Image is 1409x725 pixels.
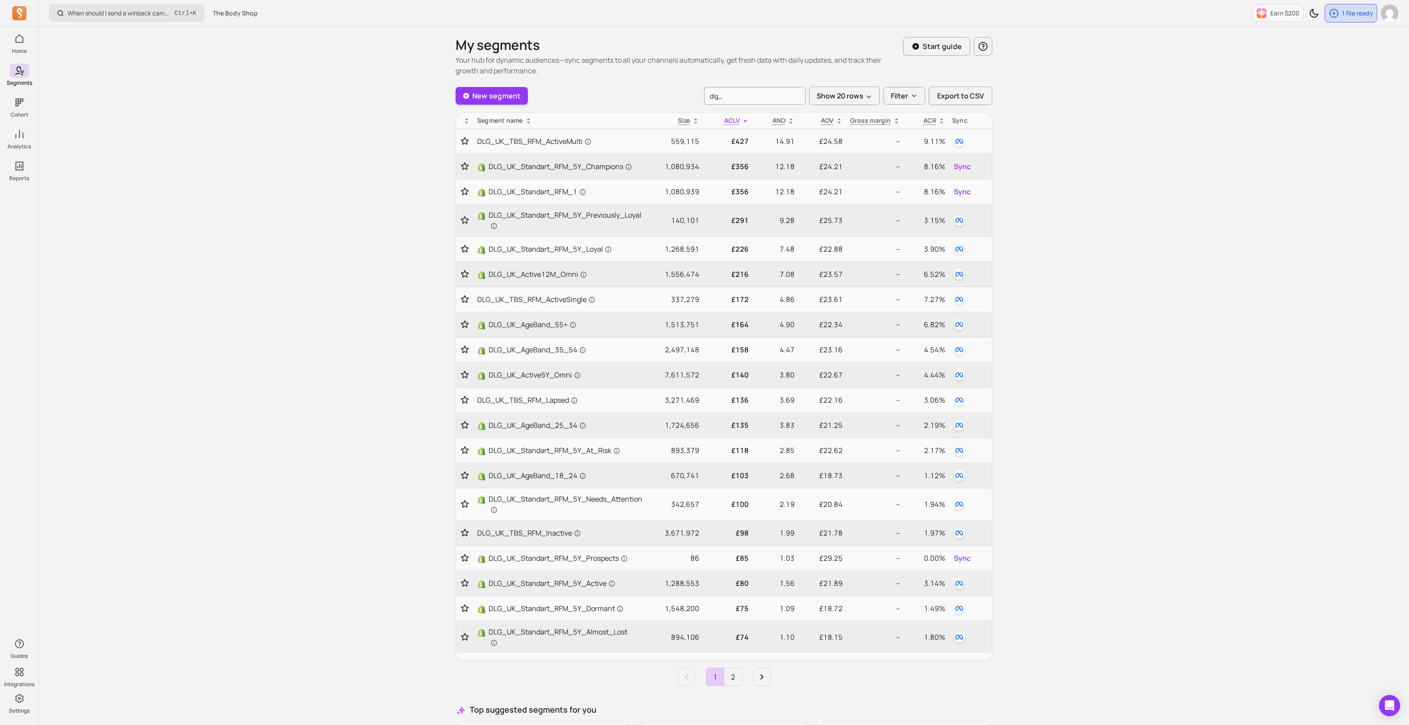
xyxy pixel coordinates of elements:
p: £22.16 [802,395,843,405]
a: ShopifyDLG_UK_Active5Y_Omni [477,370,633,380]
img: facebook [954,603,964,614]
span: DLG_UK_Standart_RFM_5Y_Almost_Lost [489,627,633,648]
button: facebook [952,468,966,483]
span: DLG_UK_Standart_RFM_5Y_Active [489,578,615,589]
img: facebook [954,632,964,642]
p: Home [12,48,27,55]
p: 2.19% [907,420,945,430]
button: Toggle favorite [460,446,470,455]
button: Toggle favorite [460,345,470,354]
p: £103 [706,470,749,481]
button: Sync [952,551,972,565]
button: Toggle favorite [460,471,470,480]
button: facebook [952,497,966,511]
p: £172 [706,294,749,305]
button: facebook [952,343,966,357]
button: facebook [952,576,966,590]
span: DLG_UK_AgeBand_35_54 [489,344,586,355]
p: -- [850,528,900,538]
p: 7.48 [756,244,795,254]
kbd: K [193,10,196,17]
p: 337,279 [640,294,699,305]
p: 0.00% [907,553,945,563]
p: 1,724,656 [640,420,699,430]
img: facebook [954,499,964,510]
button: Toggle dark mode [1305,4,1323,22]
img: facebook [954,244,964,254]
div: Segment name [477,116,633,125]
img: facebook [954,528,964,538]
p: Guides [11,653,28,660]
button: facebook [952,630,966,644]
button: Toggle favorite [460,579,470,588]
p: -- [850,470,900,481]
p: £24.21 [802,161,843,172]
span: DLG_UK_TBS_RFM_ActiveMulti [477,136,591,147]
p: 3,671,972 [640,528,699,538]
button: Toggle favorite [460,554,470,563]
a: DLG_UK_TBS_RFM_ActiveSingle [477,294,633,305]
img: facebook [954,269,964,279]
p: Filter [891,91,908,101]
p: 670,741 [640,470,699,481]
p: 1.99 [756,528,795,538]
button: facebook [952,443,966,457]
button: Toggle favorite [460,370,470,379]
p: £23.61 [802,294,843,305]
p: -- [850,553,900,563]
p: 1.97% [907,528,945,538]
p: 6.82% [907,319,945,330]
p: 3.90% [907,244,945,254]
button: Toggle favorite [460,421,470,430]
p: -- [850,269,900,279]
h1: My segments [456,37,903,53]
p: Analytics [8,143,31,150]
p: Cohort [11,111,28,118]
p: -- [850,499,900,510]
span: DLG_UK_Standart_RFM_5Y_Loyal [489,244,612,254]
a: ShopifyDLG_UK_Standart_RFM_5Y_Dormant [477,603,633,614]
p: 86 [640,553,699,563]
p: Earn $200 [1270,9,1300,18]
a: ShopifyDLG_UK_Standart_RFM_5Y_Loyal [477,244,633,254]
p: 1 file ready [1342,9,1373,18]
p: £75 [706,603,749,614]
button: facebook [952,134,966,148]
ul: Pagination [456,668,992,686]
p: 1.09 [756,603,795,614]
span: ANO [772,116,786,125]
a: ShopifyDLG_UK_Standart_RFM_5Y_Champions [477,161,633,172]
p: -- [850,161,900,172]
p: 4.47 [756,344,795,355]
img: Shopify [477,271,486,279]
span: DLG_UK_Standart_RFM_5Y_Needs_Attention [489,494,642,515]
img: Shopify [477,245,486,254]
p: When should I send a winback campaign to prevent churn? [68,9,171,18]
span: DLG_UK_Standart_RFM_5Y_Prospects [489,553,628,563]
img: Shopify [477,422,486,430]
button: The Body Shop [207,5,263,21]
span: The Body Shop [213,9,258,18]
p: ACR [923,116,936,125]
p: AOV [821,116,834,125]
a: Page 1 is your current page [706,668,724,686]
p: 3.14% [907,578,945,589]
img: facebook [954,395,964,405]
p: £226 [706,244,749,254]
button: Toggle favorite [460,245,470,253]
span: Sync [954,186,971,197]
p: 7.27% [907,294,945,305]
a: Previous page [678,668,695,686]
a: DLG_UK_TBS_RFM_Lapsed [477,395,633,405]
p: £118 [706,445,749,456]
p: 9.28 [756,215,795,226]
p: -- [850,420,900,430]
p: 3.15% [907,215,945,226]
p: Reports [9,175,29,182]
p: 1.49% [907,603,945,614]
p: 8.16% [907,161,945,172]
p: -- [850,370,900,380]
p: 14.91 [756,136,795,147]
p: 893,379 [640,445,699,456]
img: avatar [1381,4,1398,22]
